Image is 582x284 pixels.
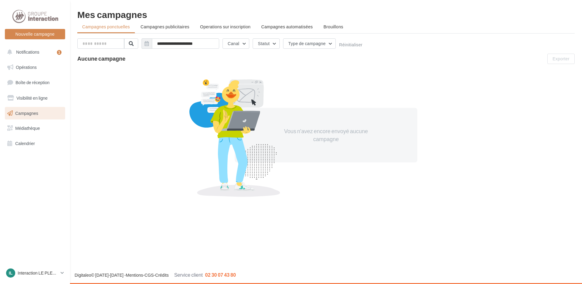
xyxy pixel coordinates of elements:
div: Vous n'avez encore envoyé aucune campagne [274,127,378,143]
span: Aucune campagne [77,55,125,62]
span: © [DATE]-[DATE] - - - [75,272,236,278]
a: Boîte de réception [4,76,66,89]
span: Médiathèque [15,126,40,131]
span: Service client [174,272,203,278]
button: Réinitialiser [339,42,363,47]
span: Campagnes [15,110,38,115]
p: Interaction LE PLESSIS BELLEVILLE [18,270,58,276]
button: Notifications 1 [4,46,64,59]
a: IL Interaction LE PLESSIS BELLEVILLE [5,267,65,279]
button: Canal [223,38,249,49]
button: Type de campagne [283,38,336,49]
span: Calendrier [15,141,35,146]
a: Digitaleo [75,272,91,278]
span: IL [9,270,12,276]
a: Visibilité en ligne [4,92,66,105]
span: Brouillons [324,24,343,29]
a: Médiathèque [4,122,66,135]
a: CGS [145,272,154,278]
a: Mentions [126,272,143,278]
div: Mes campagnes [77,10,575,19]
div: 1 [57,50,61,55]
span: 02 30 07 43 80 [205,272,236,278]
span: Campagnes publicitaires [141,24,189,29]
span: Visibilité en ligne [16,95,47,101]
span: Boîte de réception [16,80,50,85]
span: Operations sur inscription [200,24,251,29]
span: Campagnes automatisées [261,24,313,29]
a: Calendrier [4,137,66,150]
button: Exporter [547,54,575,64]
a: Crédits [155,272,169,278]
a: Campagnes [4,107,66,120]
span: Notifications [16,49,39,55]
button: Statut [253,38,280,49]
span: Opérations [16,65,37,70]
button: Nouvelle campagne [5,29,65,39]
a: Opérations [4,61,66,74]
